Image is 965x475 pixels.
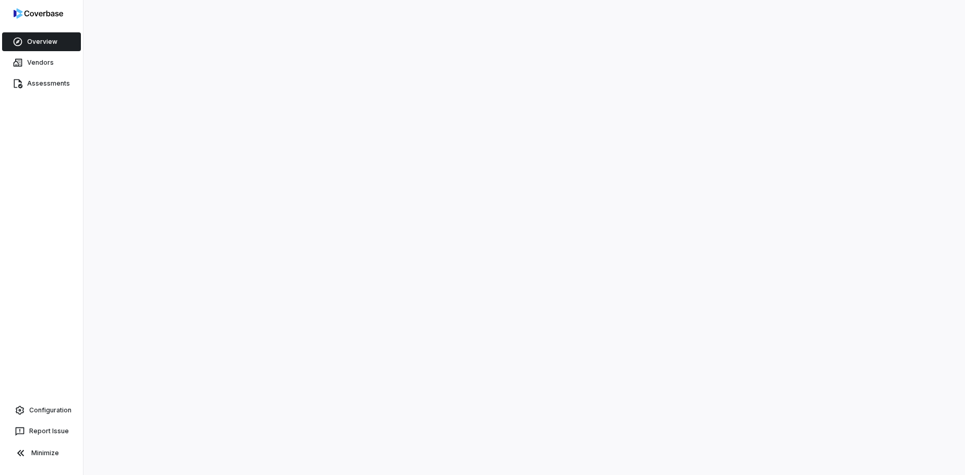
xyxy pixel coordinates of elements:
span: Minimize [31,449,59,457]
a: Overview [2,32,81,51]
span: Report Issue [29,427,69,435]
img: logo-D7KZi-bG.svg [14,8,63,19]
span: Configuration [29,406,72,414]
span: Vendors [27,58,54,67]
button: Report Issue [4,422,79,441]
a: Configuration [4,401,79,420]
span: Assessments [27,79,70,88]
a: Vendors [2,53,81,72]
span: Overview [27,38,57,46]
button: Minimize [4,443,79,464]
a: Assessments [2,74,81,93]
